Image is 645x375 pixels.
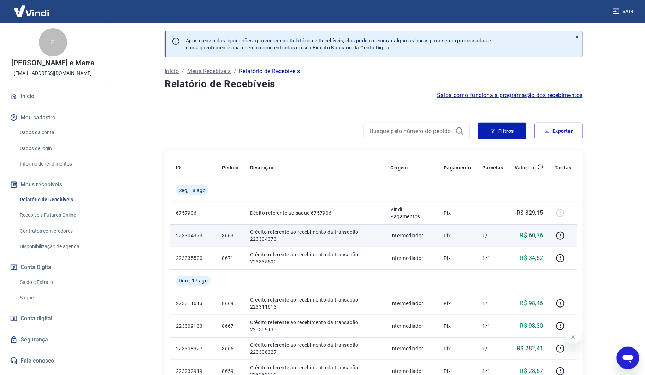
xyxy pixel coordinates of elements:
[515,164,538,171] p: Valor Líq.
[391,255,433,262] p: Intermediador
[478,123,526,139] button: Filtros
[483,232,503,239] p: 1/1
[8,311,97,326] a: Conta digital
[239,67,300,76] p: Relatório de Recebíveis
[4,5,59,11] span: Olá! Precisa de ajuda?
[179,277,208,284] span: Dom, 17 ago
[234,67,236,76] p: /
[187,67,231,76] a: Meus Recebíveis
[222,164,238,171] p: Pedido
[176,209,211,216] p: 6757906
[520,231,543,240] p: R$ 60,76
[17,192,97,207] a: Relatório de Recebíveis
[250,228,379,243] p: Crédito referente ao recebimento da transação 223304373
[483,209,503,216] p: -
[250,341,379,356] p: Crédito referente ao recebimento da transação 223308327
[391,206,433,220] p: Vindi Pagamentos
[444,232,471,239] p: Pix
[250,164,274,171] p: Descrição
[444,300,471,307] p: Pix
[444,322,471,329] p: Pix
[8,353,97,369] a: Fale conosco
[17,275,97,290] a: Saldo e Extrato
[566,330,580,344] iframe: Fechar mensagem
[165,67,179,76] a: Início
[222,255,238,262] p: 8671
[17,239,97,254] a: Disponibilização de agenda
[8,0,54,22] img: Vindi
[370,126,452,136] input: Busque pelo número do pedido
[517,344,544,353] p: R$ 282,41
[391,368,433,375] p: Intermediador
[444,345,471,352] p: Pix
[483,255,503,262] p: 1/1
[515,209,543,217] p: -R$ 829,15
[222,300,238,307] p: 8669
[520,322,543,330] p: R$ 98,30
[520,299,543,308] p: R$ 98,46
[176,232,211,239] p: 223304373
[250,296,379,310] p: Crédito referente ao recebimento da transação 223311613
[444,164,471,171] p: Pagamento
[391,164,408,171] p: Origem
[437,91,583,100] a: Saiba como funciona a programação dos recebimentos
[17,157,97,171] a: Informe de rendimentos
[444,368,471,375] p: Pix
[8,89,97,104] a: Início
[17,291,97,305] a: Saque
[165,77,583,91] h4: Relatório de Recebíveis
[617,347,639,369] iframe: Botão para abrir a janela de mensagens
[8,110,97,125] button: Meu cadastro
[391,322,433,329] p: Intermediador
[17,141,97,156] a: Dados de login
[176,300,211,307] p: 223311613
[250,319,379,333] p: Crédito referente ao recebimento da transação 223309133
[483,300,503,307] p: 1/1
[444,255,471,262] p: Pix
[222,345,238,352] p: 8665
[39,28,67,56] div: F
[222,322,238,329] p: 8667
[20,314,52,323] span: Conta digital
[179,187,206,194] span: Seg, 18 ago
[444,209,471,216] p: Pix
[391,232,433,239] p: Intermediador
[17,125,97,140] a: Dados da conta
[250,251,379,265] p: Crédito referente ao recebimento da transação 223335500
[520,254,543,262] p: R$ 34,52
[8,260,97,275] button: Conta Digital
[535,123,583,139] button: Exportar
[11,59,94,67] p: [PERSON_NAME] e Marra
[17,208,97,222] a: Recebíveis Futuros Online
[483,345,503,352] p: 1/1
[222,368,238,375] p: 8659
[250,209,379,216] p: Débito referente ao saque 6757906
[176,368,211,375] p: 223232919
[483,368,503,375] p: 1/1
[182,67,184,76] p: /
[176,345,211,352] p: 223308327
[14,70,92,77] p: [EMAIL_ADDRESS][DOMAIN_NAME]
[8,332,97,347] a: Segurança
[555,164,572,171] p: Tarifas
[176,164,181,171] p: ID
[391,345,433,352] p: Intermediador
[186,37,491,51] p: Após o envio das liquidações aparecerem no Relatório de Recebíveis, elas podem demorar algumas ho...
[176,255,211,262] p: 223335500
[8,177,97,192] button: Meus recebíveis
[483,322,503,329] p: 1/1
[391,300,433,307] p: Intermediador
[611,5,637,18] button: Sair
[222,232,238,239] p: 8663
[17,224,97,238] a: Contratos com credores
[176,322,211,329] p: 223309133
[483,164,503,171] p: Parcelas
